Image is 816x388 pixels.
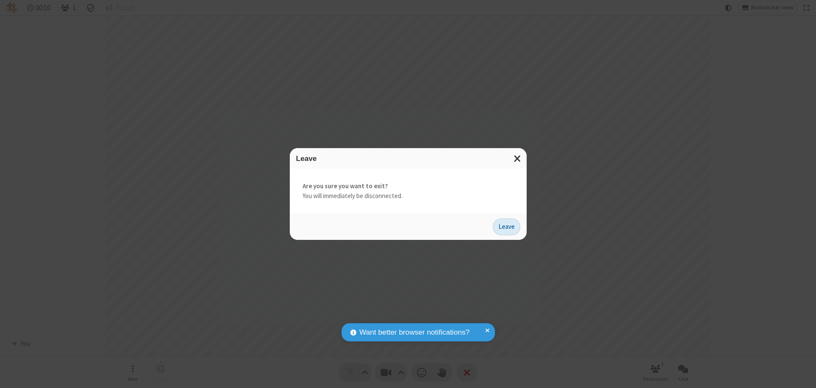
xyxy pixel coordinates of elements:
span: Want better browser notifications? [359,327,469,338]
h3: Leave [296,155,520,163]
button: Close modal [509,148,527,169]
strong: Are you sure you want to exit? [303,181,514,191]
div: You will immediately be disconnected. [290,169,527,213]
button: Leave [493,219,520,236]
